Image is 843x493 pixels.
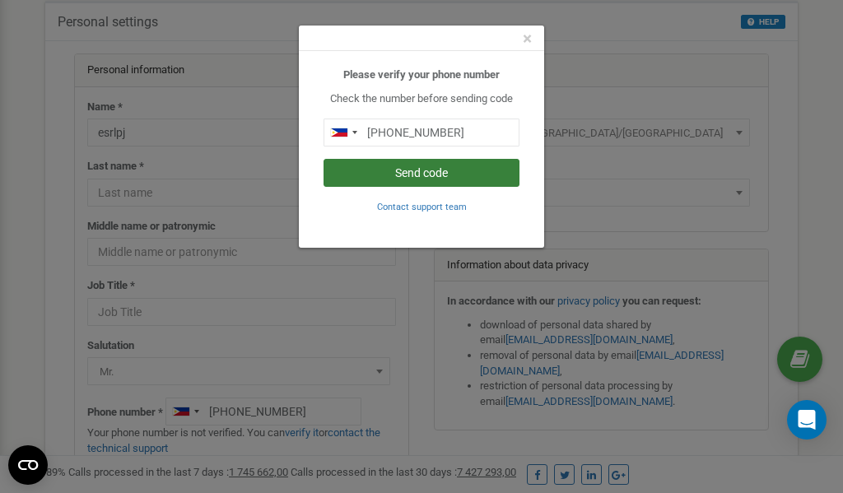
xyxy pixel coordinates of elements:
small: Contact support team [377,202,467,212]
a: Contact support team [377,200,467,212]
div: Open Intercom Messenger [787,400,827,440]
div: Telephone country code [324,119,362,146]
b: Please verify your phone number [343,68,500,81]
p: Check the number before sending code [324,91,519,107]
input: 0905 123 4567 [324,119,519,147]
button: Send code [324,159,519,187]
button: Close [523,30,532,48]
span: × [523,29,532,49]
button: Open CMP widget [8,445,48,485]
